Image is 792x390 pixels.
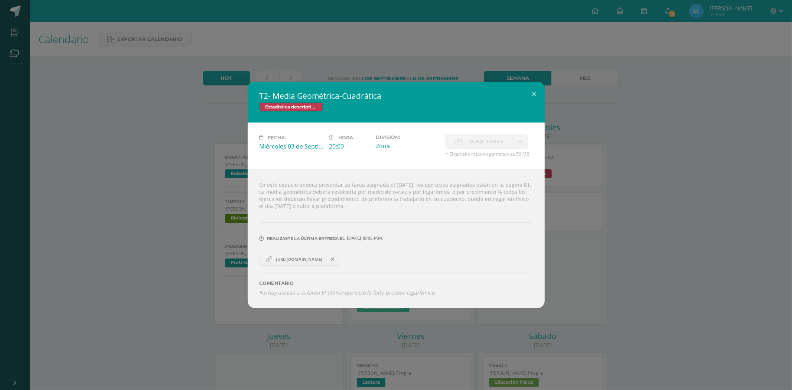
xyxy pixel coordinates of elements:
h2: T2- Media Geométrica-Cuadrática [260,91,533,101]
span: Estadística descriptiva [260,103,323,111]
span: Remover entrega [326,255,339,263]
span: Fecha: [268,135,286,140]
div: Miércoles 03 de Septiembre [260,142,323,150]
span: Hora: [339,135,355,140]
a: La fecha de entrega ha expirado [513,134,528,149]
label: Comentario [260,280,533,286]
div: Zona [376,142,440,150]
i: No hay acceso a la tarea El último ejercicio le falto proceso logarítmico [260,289,435,296]
span: * El tamaño máximo permitido es 50 MB [446,151,533,157]
div: En este espacio deberá presentar su tarea asignada el [DATE], los ejercicios asignados están en l... [248,169,545,308]
span: Realizaste la última entrega el [267,236,345,241]
div: 20:00 [329,142,370,150]
label: División: [376,134,440,140]
a: [URL][DOMAIN_NAME] [260,253,340,266]
span: [URL][DOMAIN_NAME] [272,256,326,262]
button: Close (Esc) [524,82,545,107]
span: Subir tarea [469,135,503,149]
label: La fecha de entrega ha expirado [446,134,513,149]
